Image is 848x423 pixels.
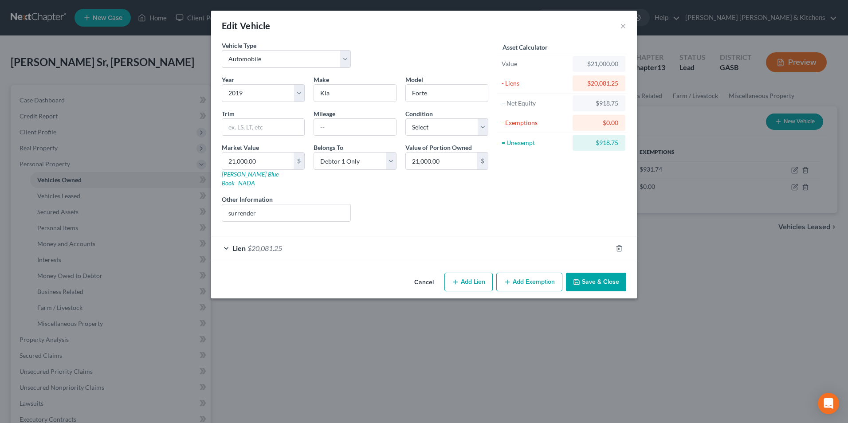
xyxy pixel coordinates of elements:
[222,195,273,204] label: Other Information
[405,75,423,84] label: Model
[502,118,569,127] div: - Exemptions
[294,153,304,169] div: $
[818,393,839,414] div: Open Intercom Messenger
[502,99,569,108] div: = Net Equity
[314,85,396,102] input: ex. Nissan
[222,170,279,187] a: [PERSON_NAME] Blue Book
[580,138,618,147] div: $918.75
[314,109,335,118] label: Mileage
[232,244,246,252] span: Lien
[580,118,618,127] div: $0.00
[496,273,562,291] button: Add Exemption
[444,273,493,291] button: Add Lien
[405,109,433,118] label: Condition
[580,59,618,68] div: $21,000.00
[222,75,234,84] label: Year
[502,59,569,68] div: Value
[314,76,329,83] span: Make
[580,99,618,108] div: $918.75
[566,273,626,291] button: Save & Close
[222,119,304,136] input: ex. LS, LT, etc
[406,85,488,102] input: ex. Altima
[406,153,477,169] input: 0.00
[580,79,618,88] div: $20,081.25
[502,79,569,88] div: - Liens
[620,20,626,31] button: ×
[314,119,396,136] input: --
[222,41,256,50] label: Vehicle Type
[238,179,255,187] a: NADA
[247,244,282,252] span: $20,081.25
[222,20,271,32] div: Edit Vehicle
[222,204,350,221] input: (optional)
[477,153,488,169] div: $
[314,144,343,151] span: Belongs To
[405,143,472,152] label: Value of Portion Owned
[503,43,548,52] label: Asset Calculator
[222,153,294,169] input: 0.00
[502,138,569,147] div: = Unexempt
[222,143,259,152] label: Market Value
[407,274,441,291] button: Cancel
[222,109,235,118] label: Trim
